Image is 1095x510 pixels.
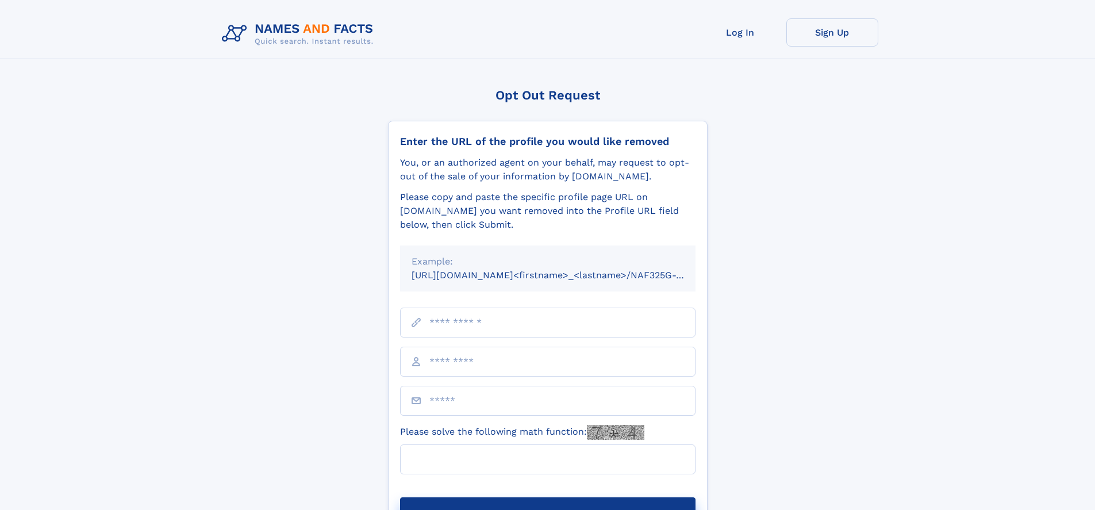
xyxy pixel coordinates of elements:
[388,88,708,102] div: Opt Out Request
[412,270,717,281] small: [URL][DOMAIN_NAME]<firstname>_<lastname>/NAF325G-xxxxxxxx
[217,18,383,49] img: Logo Names and Facts
[400,190,696,232] div: Please copy and paste the specific profile page URL on [DOMAIN_NAME] you want removed into the Pr...
[400,425,644,440] label: Please solve the following math function:
[400,135,696,148] div: Enter the URL of the profile you would like removed
[694,18,786,47] a: Log In
[786,18,878,47] a: Sign Up
[400,156,696,183] div: You, or an authorized agent on your behalf, may request to opt-out of the sale of your informatio...
[412,255,684,269] div: Example:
